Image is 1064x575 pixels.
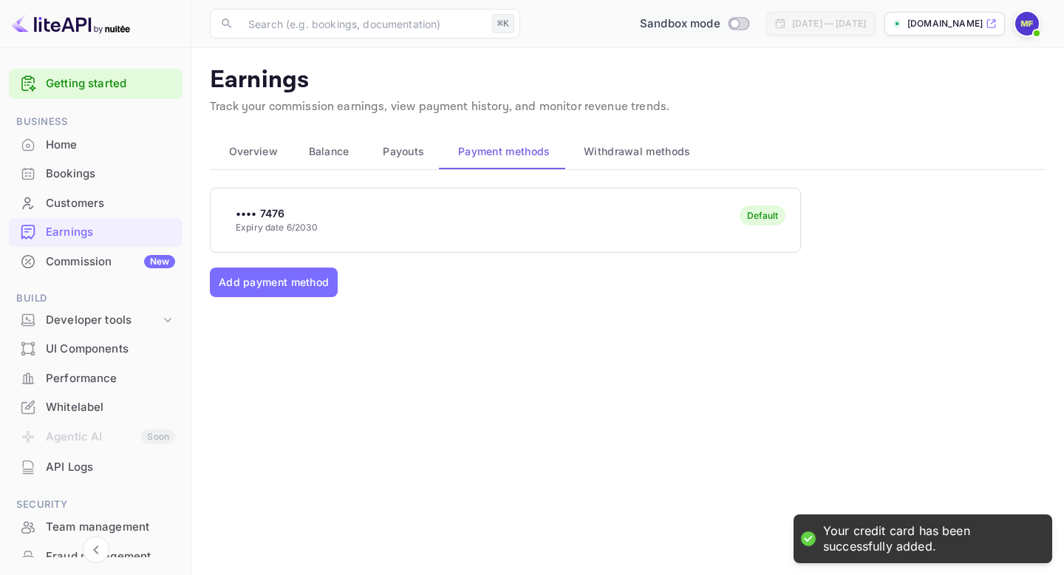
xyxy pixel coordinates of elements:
div: [DATE] — [DATE] [792,17,866,30]
a: Bookings [9,160,183,187]
a: Earnings [9,218,183,245]
div: Commission [46,254,175,271]
div: Fraud management [9,542,183,571]
a: Getting started [46,75,175,92]
div: Bookings [9,160,183,188]
span: Withdrawal methods [584,143,690,160]
div: Whitelabel [46,399,175,416]
span: Balance [309,143,349,160]
button: Collapse navigation [83,537,109,563]
div: CommissionNew [9,248,183,276]
a: Performance [9,364,183,392]
div: Whitelabel [9,393,183,422]
input: Search (e.g. bookings, documentation) [239,9,486,38]
div: Team management [9,513,183,542]
div: API Logs [9,453,183,482]
div: New [144,255,175,268]
a: Team management [9,513,183,540]
span: Overview [229,143,278,160]
a: Customers [9,189,183,217]
a: Whitelabel [9,393,183,421]
p: Earnings [210,66,1046,95]
p: •••• 7476 [236,205,318,221]
div: Fraud management [46,548,175,565]
div: Customers [9,189,183,218]
a: Fraud management [9,542,183,570]
div: Switch to Production mode [634,16,754,33]
p: Track your commission earnings, view payment history, and monitor revenue trends. [210,98,1046,116]
div: Your credit card has been successfully added. [823,523,1037,554]
a: CommissionNew [9,248,183,275]
div: UI Components [46,341,175,358]
p: Expiry date [236,221,318,234]
div: Team management [46,519,175,536]
div: Default [747,210,778,221]
div: Getting started [9,69,183,99]
img: mohamed faried [1015,12,1039,35]
div: Home [9,131,183,160]
a: Home [9,131,183,158]
div: Earnings [46,224,175,241]
div: Developer tools [46,312,160,329]
button: •••• 7476Expiry date 6/2030Default [210,188,801,253]
span: Security [9,497,183,513]
div: Customers [46,195,175,212]
span: Payment methods [458,143,550,160]
img: LiteAPI logo [12,12,130,35]
button: Add payment method [210,268,338,297]
div: Home [46,137,175,154]
div: Bookings [46,166,175,183]
a: UI Components [9,335,183,362]
div: scrollable auto tabs example [210,134,1046,169]
div: UI Components [9,335,183,364]
span: 6/2030 [287,222,318,233]
span: Business [9,114,183,130]
div: API Logs [46,459,175,476]
span: Build [9,290,183,307]
div: Performance [46,370,175,387]
span: Sandbox mode [640,16,720,33]
a: API Logs [9,453,183,480]
div: Developer tools [9,307,183,333]
div: ⌘K [492,14,514,33]
div: Performance [9,364,183,393]
div: Earnings [9,218,183,247]
p: [DOMAIN_NAME] [907,17,983,30]
span: Payouts [383,143,424,160]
